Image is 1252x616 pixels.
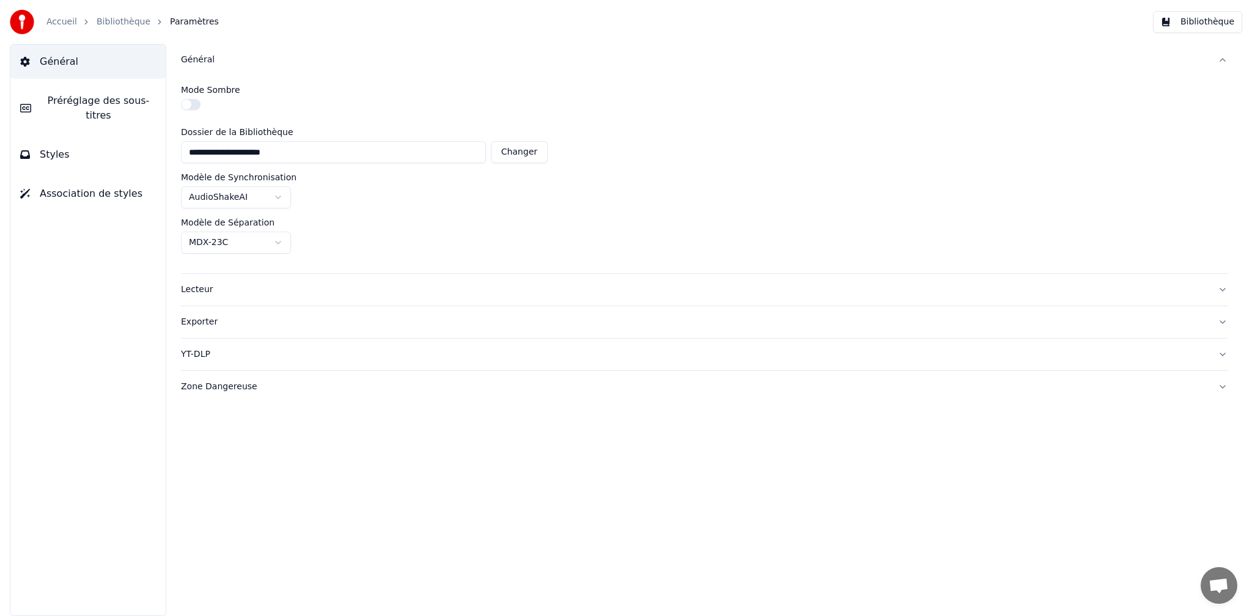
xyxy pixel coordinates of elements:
[181,128,548,136] label: Dossier de la Bibliothèque
[181,316,1208,328] div: Exporter
[181,284,1208,296] div: Lecteur
[10,10,34,34] img: youka
[181,218,274,227] label: Modèle de Séparation
[40,186,142,201] span: Association de styles
[41,94,156,123] span: Préréglage des sous-titres
[181,381,1208,393] div: Zone Dangereuse
[10,177,166,211] button: Association de styles
[181,348,1208,361] div: YT-DLP
[181,339,1228,370] button: YT-DLP
[1201,567,1237,604] a: Ouvrir le chat
[181,86,240,94] label: Mode Sombre
[10,84,166,133] button: Préréglage des sous-titres
[97,16,150,28] a: Bibliothèque
[10,45,166,79] button: Général
[181,306,1228,338] button: Exporter
[181,54,1208,66] div: Général
[10,137,166,172] button: Styles
[181,173,296,182] label: Modèle de Synchronisation
[1153,11,1242,33] button: Bibliothèque
[181,44,1228,76] button: Général
[46,16,77,28] a: Accueil
[170,16,219,28] span: Paramètres
[46,16,219,28] nav: breadcrumb
[40,147,70,162] span: Styles
[491,141,548,163] button: Changer
[181,76,1228,273] div: Général
[181,371,1228,403] button: Zone Dangereuse
[181,274,1228,306] button: Lecteur
[40,54,78,69] span: Général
